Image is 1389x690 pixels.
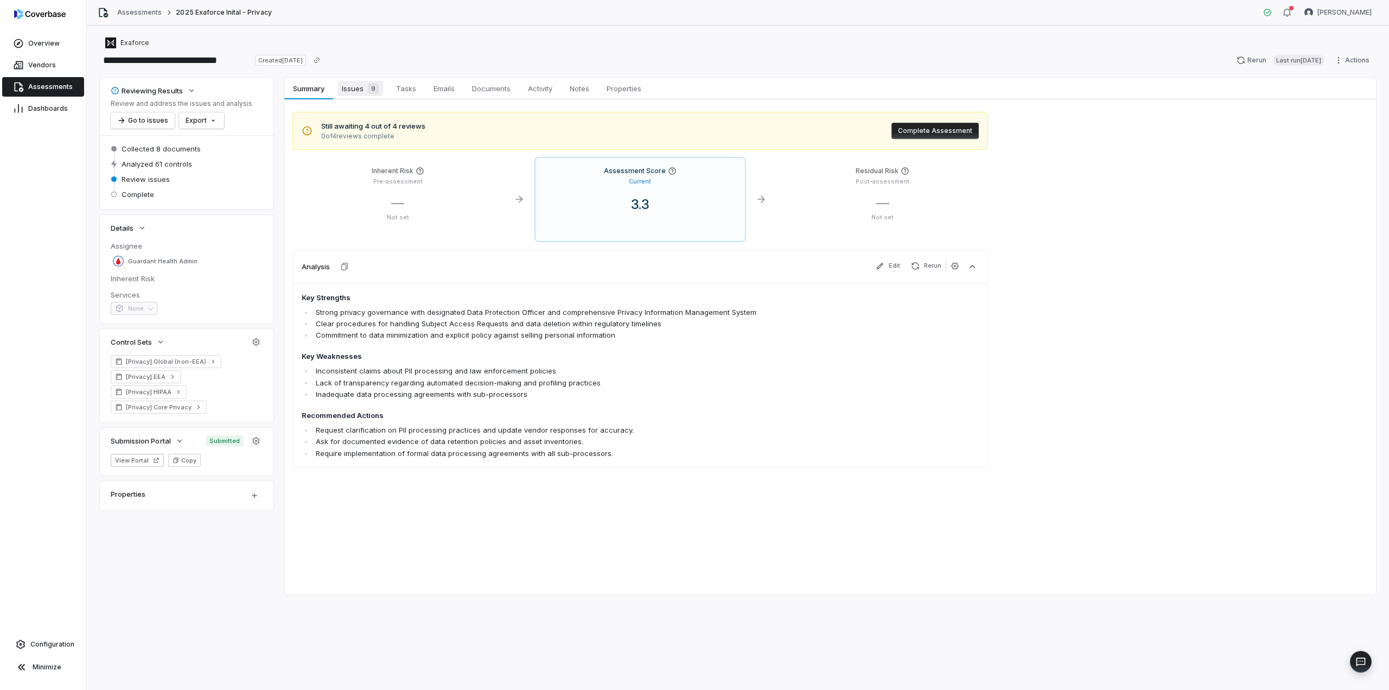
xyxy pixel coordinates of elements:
[2,55,84,75] a: Vendors
[302,351,843,362] h4: Key Weaknesses
[2,77,84,97] a: Assessments
[629,178,651,186] p: Current
[107,81,199,100] button: Reviewing Results
[391,195,404,211] span: —
[126,357,206,366] span: [Privacy] Global (non-EEA)
[891,123,979,139] button: Complete Assessment
[1273,55,1324,66] span: Last run [DATE]
[313,425,843,436] li: Request clarification on PII processing practices and update vendor responses for accuracy.
[111,454,164,467] button: View Portal
[122,159,192,169] span: Analyzed 61 controls
[28,104,68,113] span: Dashboards
[102,33,152,53] button: https://exaforce.com/Exaforce
[372,167,413,175] h4: Inherent Risk
[28,39,60,48] span: Overview
[1298,4,1378,21] button: Jesse Nord avatar[PERSON_NAME]
[111,86,183,96] div: Reviewing Results
[313,436,843,447] li: Ask for documented evidence of data retention policies and asset inventories.
[120,39,149,47] span: Exaforce
[206,435,243,446] span: Submitted
[111,401,207,414] a: [Privacy] Core Privacy
[111,385,187,398] a: [Privacy] HIPAA
[128,257,197,265] span: Guardant Health Admin
[876,195,889,211] span: —
[30,640,74,649] span: Configuration
[122,144,201,154] span: Collected 8 documents
[4,656,82,678] button: Minimize
[111,355,221,368] a: [Privacy] Global (non-EEA)
[111,337,152,347] span: Control Sets
[302,293,843,303] h4: Key Strengths
[126,403,192,412] span: [Privacy] Core Privacy
[111,436,171,446] span: Submission Portal
[117,8,162,17] a: Assessments
[313,365,843,377] li: Inconsistent claims about PII processing and law enforcement policies
[33,663,61,672] span: Minimize
[2,99,84,118] a: Dashboards
[126,388,171,396] span: [Privacy] HIPAA
[122,189,154,199] span: Complete
[1230,52,1331,68] button: RerunLast run[DATE]
[468,81,515,96] span: Documents
[28,83,73,91] span: Assessments
[302,410,843,421] h4: Recommended Actions
[313,377,843,389] li: Lack of transparency regarding automated decision-making and profiling practices
[313,330,843,341] li: Commitment to data minimization and explicit policy against selling personal information
[107,431,187,451] button: Submission Portal
[337,81,383,96] span: Issues
[1304,8,1313,17] img: Jesse Nord avatar
[113,256,124,267] img: Guardant Health Admin avatar
[111,274,263,283] dt: Inherent Risk
[111,241,263,251] dt: Assignee
[524,81,557,96] span: Activity
[111,112,175,129] button: Go to issues
[313,448,843,459] li: Require implementation of formal data processing agreements with all sub-processors.
[255,55,306,66] span: Created [DATE]
[429,81,459,96] span: Emails
[786,178,979,186] p: Post-assessment
[1331,52,1376,68] button: Actions
[302,262,330,271] h3: Analysis
[307,50,327,70] button: Copy link
[14,9,66,20] img: logo-D7KZi-bG.svg
[871,259,904,273] button: Edit
[313,307,843,318] li: Strong privacy governance with designated Data Protection Officer and comprehensive Privacy Infor...
[622,197,658,212] span: 3.3
[111,290,263,300] dt: Services
[856,167,899,175] h4: Residual Risk
[565,81,594,96] span: Notes
[111,370,181,383] a: [Privacy] EEA
[321,132,425,141] span: 0 of 4 reviews complete
[126,372,165,381] span: [Privacy] EEA
[604,167,666,175] h4: Assessment Score
[168,454,201,467] button: Copy
[321,121,425,132] span: Still awaiting 4 out of 4 reviews
[28,61,56,69] span: Vendors
[602,81,646,96] span: Properties
[392,81,420,96] span: Tasks
[289,81,328,96] span: Summary
[122,174,170,184] span: Review issues
[1317,8,1372,17] span: [PERSON_NAME]
[786,213,979,221] p: Not set
[2,34,84,53] a: Overview
[107,218,150,238] button: Details
[107,332,168,352] button: Control Sets
[302,213,494,221] p: Not set
[313,318,843,330] li: Clear procedures for handling Subject Access Requests and data deletion within regulatory timelines
[313,389,843,400] li: Inadequate data processing agreements with sub-processors
[111,99,252,108] p: Review and address the issues and analysis
[302,178,494,186] p: Pre-assessment
[179,112,224,129] button: Export
[368,83,379,94] span: 9
[907,259,946,273] button: Rerun
[4,635,82,654] a: Configuration
[111,223,133,233] span: Details
[176,8,271,17] span: 2025 Exaforce Inital - Privacy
